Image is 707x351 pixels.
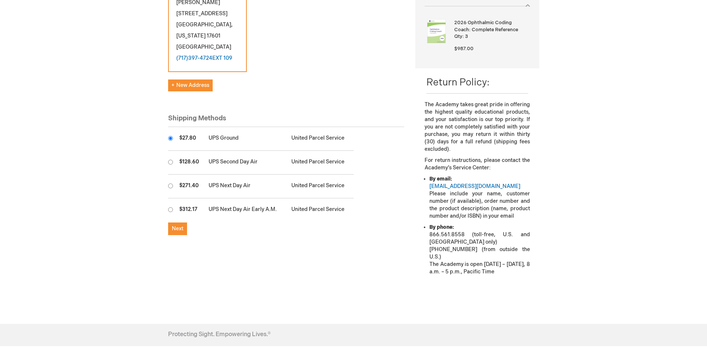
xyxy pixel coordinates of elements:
span: $128.60 [179,159,199,165]
span: Next [172,225,183,232]
button: New Address [168,79,213,91]
span: [US_STATE] [176,33,206,39]
li: 866.561.8558 (toll-free, U.S. and [GEOGRAPHIC_DATA] only) [PHONE_NUMBER] (from outside the U.S.) ... [429,224,530,276]
a: [EMAIL_ADDRESS][DOMAIN_NAME] [429,183,520,189]
span: Qty [454,33,462,39]
td: United Parcel Service [288,151,354,175]
td: UPS Second Day Air [205,151,288,175]
td: United Parcel Service [288,198,354,222]
td: UPS Next Day Air Early A.M. [205,198,288,222]
img: 2026 Ophthalmic Coding Coach: Complete Reference [425,19,448,43]
span: $27.80 [179,135,196,141]
li: Please include your name, customer number (if available), order number and the product descriptio... [429,175,530,220]
div: Shipping Methods [168,114,405,127]
strong: 2026 Ophthalmic Coding Coach: Complete Reference [454,19,528,33]
span: $987.00 [454,46,474,52]
h4: Protecting Sight. Empowering Lives.® [168,331,271,338]
a: (717)397-4724EXT 109 [176,55,232,61]
button: Next [168,222,187,235]
p: The Academy takes great pride in offering the highest quality educational products, and your sati... [425,101,530,153]
span: New Address [171,82,209,88]
span: , [231,22,233,28]
td: UPS Ground [205,127,288,151]
span: Return Policy: [426,77,490,88]
td: UPS Next Day Air [205,175,288,198]
td: United Parcel Service [288,127,354,151]
span: 3 [465,33,468,39]
strong: By phone: [429,224,454,230]
span: $312.17 [179,206,197,212]
td: United Parcel Service [288,175,354,198]
span: $271.40 [179,182,199,189]
strong: By email: [429,176,452,182]
p: For return instructions, please contact the Academy’s Service Center: [425,157,530,172]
